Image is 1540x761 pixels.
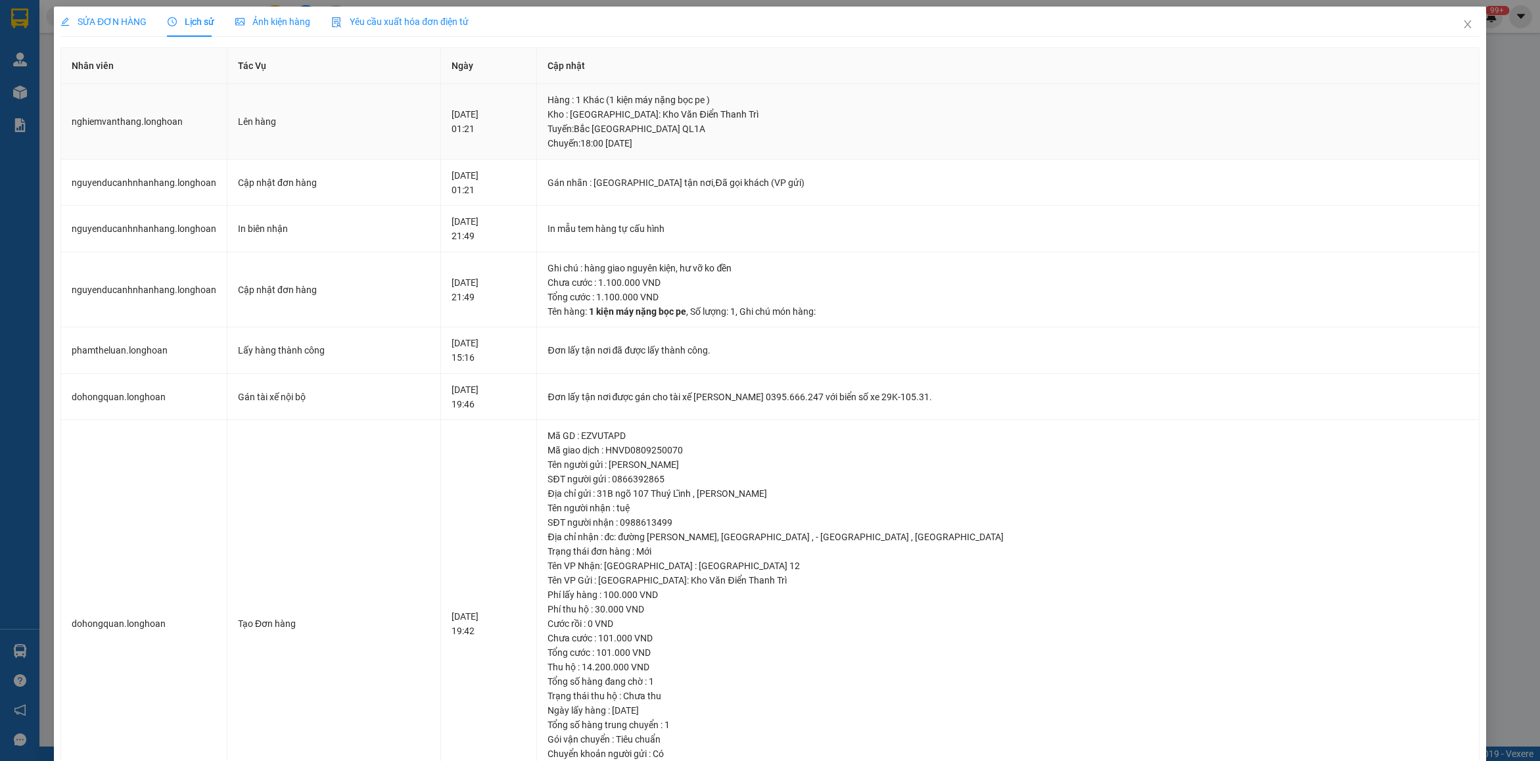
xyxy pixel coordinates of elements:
[61,374,227,421] td: dohongquan.longhoan
[452,609,526,638] div: [DATE] 19:42
[548,107,1468,122] div: Kho : [GEOGRAPHIC_DATA]: Kho Văn Điển Thanh Trì
[238,616,430,631] div: Tạo Đơn hàng
[238,390,430,404] div: Gán tài xế nội bộ
[548,732,1468,747] div: Gói vận chuyển : Tiêu chuẩn
[61,160,227,206] td: nguyenducanhnhanhang.longhoan
[548,645,1468,660] div: Tổng cước : 101.000 VND
[238,175,430,190] div: Cập nhật đơn hàng
[238,283,430,297] div: Cập nhật đơn hàng
[548,573,1468,588] div: Tên VP Gửi : [GEOGRAPHIC_DATA]: Kho Văn Điển Thanh Trì
[730,306,735,317] span: 1
[548,486,1468,501] div: Địa chỉ gửi : 31B ngõ 107 Thuý Lĩnh , [PERSON_NAME]
[452,107,526,136] div: [DATE] 01:21
[60,17,70,26] span: edit
[548,175,1468,190] div: Gán nhãn : [GEOGRAPHIC_DATA] tận nơi,Đã gọi khách (VP gửi)
[61,48,227,84] th: Nhân viên
[331,16,469,27] span: Yêu cầu xuất hóa đơn điện tử
[548,588,1468,602] div: Phí lấy hàng : 100.000 VND
[548,93,1468,107] div: Hàng : 1 Khác (1 kiện máy nặng bọc pe )
[1449,7,1486,43] button: Close
[548,718,1468,732] div: Tổng số hàng trung chuyển : 1
[548,515,1468,530] div: SĐT người nhận : 0988613499
[548,275,1468,290] div: Chưa cước : 1.100.000 VND
[548,501,1468,515] div: Tên người nhận : tuệ
[452,214,526,243] div: [DATE] 21:49
[331,17,342,28] img: icon
[548,660,1468,674] div: Thu hộ : 14.200.000 VND
[548,290,1468,304] div: Tổng cước : 1.100.000 VND
[238,114,430,129] div: Lên hàng
[61,252,227,328] td: nguyenducanhnhanhang.longhoan
[589,306,686,317] span: 1 kiện máy nặng bọc pe
[452,275,526,304] div: [DATE] 21:49
[452,382,526,411] div: [DATE] 19:46
[548,390,1468,404] div: Đơn lấy tận nơi được gán cho tài xế [PERSON_NAME] 0395.666.247 với biển số xe 29K-105.31.
[168,17,177,26] span: clock-circle
[548,122,1468,150] div: Tuyến : Bắc [GEOGRAPHIC_DATA] QL1A Chuyến: 18:00 [DATE]
[227,48,441,84] th: Tác Vụ
[1462,19,1473,30] span: close
[238,221,430,236] div: In biên nhận
[235,17,245,26] span: picture
[452,336,526,365] div: [DATE] 15:16
[548,616,1468,631] div: Cước rồi : 0 VND
[548,544,1468,559] div: Trạng thái đơn hàng : Mới
[548,304,1468,319] div: Tên hàng: , Số lượng: , Ghi chú món hàng:
[548,457,1468,472] div: Tên người gửi : [PERSON_NAME]
[61,84,227,160] td: nghiemvanthang.longhoan
[548,602,1468,616] div: Phí thu hộ : 30.000 VND
[235,16,310,27] span: Ảnh kiện hàng
[548,261,1468,275] div: Ghi chú : hàng giao nguyên kiện, hư vỡ ko đền
[548,703,1468,718] div: Ngày lấy hàng : [DATE]
[60,16,147,27] span: SỬA ĐƠN HÀNG
[452,168,526,197] div: [DATE] 01:21
[548,559,1468,573] div: Tên VP Nhận: [GEOGRAPHIC_DATA] : [GEOGRAPHIC_DATA] 12
[548,631,1468,645] div: Chưa cước : 101.000 VND
[548,428,1468,443] div: Mã GD : EZVUTAPD
[441,48,537,84] th: Ngày
[548,343,1468,357] div: Đơn lấy tận nơi đã được lấy thành công.
[548,689,1468,703] div: Trạng thái thu hộ : Chưa thu
[168,16,214,27] span: Lịch sử
[61,327,227,374] td: phamtheluan.longhoan
[537,48,1480,84] th: Cập nhật
[61,206,227,252] td: nguyenducanhnhanhang.longhoan
[238,343,430,357] div: Lấy hàng thành công
[548,747,1468,761] div: Chuyển khoản người gửi : Có
[548,674,1468,689] div: Tổng số hàng đang chờ : 1
[548,221,1468,236] div: In mẫu tem hàng tự cấu hình
[548,443,1468,457] div: Mã giao dịch : HNVD0809250070
[548,530,1468,544] div: Địa chỉ nhận : đc: đường [PERSON_NAME], [GEOGRAPHIC_DATA] , - [GEOGRAPHIC_DATA] , [GEOGRAPHIC_DATA]
[548,472,1468,486] div: SĐT người gửi : 0866392865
